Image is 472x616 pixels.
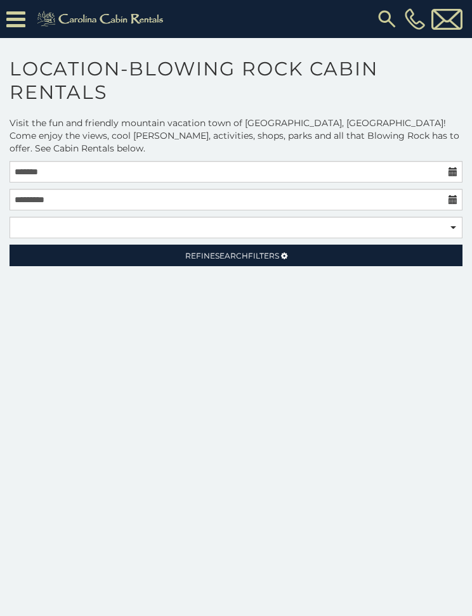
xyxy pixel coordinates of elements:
[376,8,398,30] img: search-regular.svg
[215,251,248,260] span: Search
[10,245,462,266] a: RefineSearchFilters
[402,8,428,30] a: [PHONE_NUMBER]
[32,9,172,29] img: Khaki-logo.png
[185,251,279,260] span: Refine Filters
